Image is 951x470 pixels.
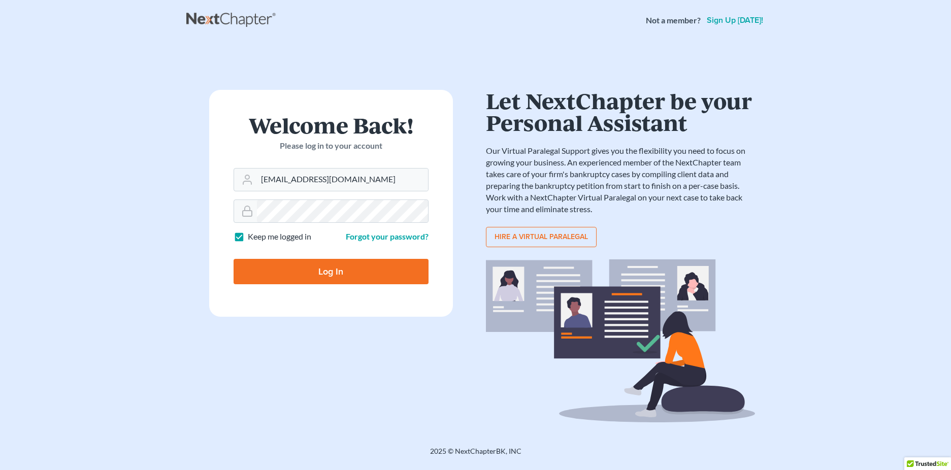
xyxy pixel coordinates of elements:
a: Sign up [DATE]! [705,16,765,24]
img: virtual_paralegal_bg-b12c8cf30858a2b2c02ea913d52db5c468ecc422855d04272ea22d19010d70dc.svg [486,259,755,422]
p: Our Virtual Paralegal Support gives you the flexibility you need to focus on growing your busines... [486,145,755,215]
strong: Not a member? [646,15,701,26]
div: 2025 © NextChapterBK, INC [186,446,765,464]
label: Keep me logged in [248,231,311,243]
a: Hire a virtual paralegal [486,227,597,247]
input: Email Address [257,169,428,191]
p: Please log in to your account [234,140,429,152]
keeper-lock: Open Keeper Popup [408,205,420,217]
h1: Welcome Back! [234,114,429,136]
h1: Let NextChapter be your Personal Assistant [486,90,755,133]
input: Log In [234,259,429,284]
